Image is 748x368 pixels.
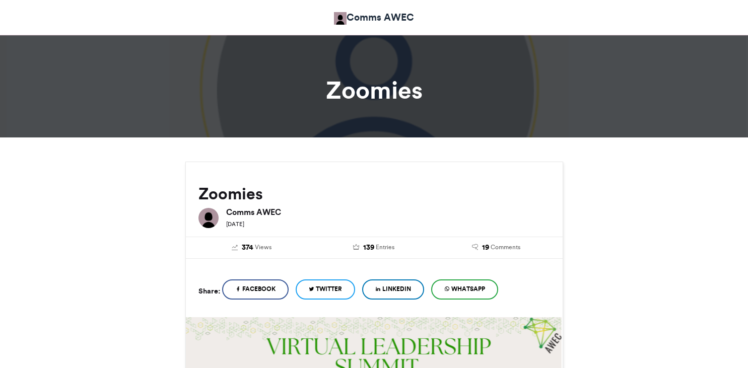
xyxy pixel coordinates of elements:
img: Comms AWEC [334,12,347,25]
a: 19 Comments [443,242,550,253]
a: 139 Entries [320,242,428,253]
iframe: chat widget [706,328,738,358]
a: Twitter [296,279,355,300]
span: Views [255,243,271,252]
span: LinkedIn [382,284,411,293]
span: Entries [376,243,394,252]
a: WhatsApp [431,279,498,300]
h5: Share: [198,284,220,298]
a: Comms AWEC [334,10,414,25]
a: LinkedIn [362,279,424,300]
h6: Comms AWEC [226,208,550,216]
span: 19 [482,242,489,253]
span: WhatsApp [451,284,485,293]
h1: Zoomies [95,78,654,102]
a: Facebook [222,279,289,300]
h2: Zoomies [198,185,550,203]
a: 374 Views [198,242,306,253]
span: 139 [363,242,374,253]
small: [DATE] [226,220,244,228]
span: 374 [242,242,253,253]
span: Twitter [316,284,342,293]
img: Comms AWEC [198,208,219,228]
span: Comments [491,243,520,252]
span: Facebook [242,284,276,293]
